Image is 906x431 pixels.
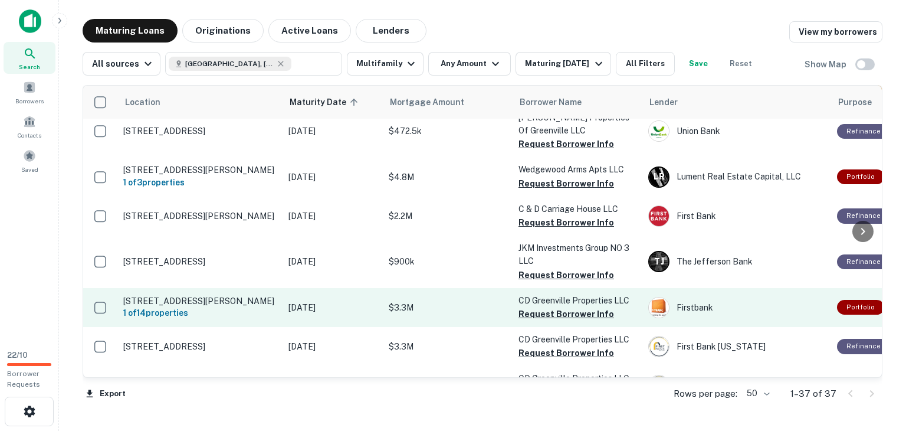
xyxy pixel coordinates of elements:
p: $3.3M [389,340,507,353]
button: Request Borrower Info [518,307,614,321]
p: [DATE] [288,171,377,184]
div: This is a portfolio loan with 14 properties [837,300,884,315]
iframe: Chat Widget [847,337,906,393]
button: Request Borrower Info [518,215,614,230]
p: [DATE] [288,340,377,353]
span: 22 / 10 [7,351,28,360]
h6: 1 of 3 properties [123,176,277,189]
span: Search [19,62,40,71]
span: Maturity Date [290,95,362,109]
div: First Bank [US_STATE] [648,375,825,396]
p: L R [654,171,664,183]
th: Location [117,86,283,119]
div: Maturing [DATE] [525,57,605,71]
th: Mortgage Amount [383,86,513,119]
th: Lender [642,86,831,119]
button: Maturing Loans [83,19,178,43]
button: Reset [722,52,760,76]
span: Borrowers [15,96,44,106]
button: Request Borrower Info [518,137,614,151]
button: All sources [83,52,160,76]
img: picture [649,206,669,226]
a: Saved [4,145,55,177]
p: T J [654,256,664,268]
p: 1–37 of 37 [790,387,836,401]
p: C & D Carriage House LLC [518,203,636,215]
p: $3.3M [389,301,507,314]
button: All Filters [616,52,675,76]
p: $2.2M [389,210,507,223]
span: Purpose [838,95,872,109]
img: picture [649,298,669,318]
div: 50 [742,385,772,402]
p: Rows per page: [674,387,737,401]
a: Contacts [4,110,55,142]
h6: Show Map [805,58,848,71]
span: Borrower Requests [7,370,40,388]
div: This is a portfolio loan with 3 properties [837,169,884,184]
p: $900k [389,255,507,268]
a: View my borrowers [789,21,882,43]
span: Borrower Name [520,95,582,109]
div: Union Bank [648,120,825,142]
div: The Jefferson Bank [648,251,825,272]
span: Saved [21,165,38,174]
span: [GEOGRAPHIC_DATA], [GEOGRAPHIC_DATA], [GEOGRAPHIC_DATA] [185,58,274,69]
p: CD Greenville Properties LLC [518,333,636,346]
span: Mortgage Amount [390,95,480,109]
p: [DATE] [288,301,377,314]
div: This loan purpose was for refinancing [837,124,890,139]
p: [PERSON_NAME] Properties Of Greenville LLC [518,111,636,137]
th: Borrower Name [513,86,642,119]
button: Originations [182,19,264,43]
button: Save your search to get updates of matches that match your search criteria. [679,52,717,76]
button: Lenders [356,19,426,43]
button: Multifamily [347,52,424,76]
p: $4.8M [389,171,507,184]
span: Lender [649,95,678,109]
span: Location [124,95,160,109]
p: [STREET_ADDRESS][PERSON_NAME] [123,296,277,306]
div: This loan purpose was for refinancing [837,339,890,354]
div: First Bank [648,205,825,227]
p: [DATE] [288,210,377,223]
img: capitalize-icon.png [19,9,41,33]
div: First Bank [US_STATE] [648,336,825,357]
div: Lument Real Estate Capital, LLC [648,166,825,188]
div: This loan purpose was for refinancing [837,254,890,269]
p: [STREET_ADDRESS] [123,341,277,352]
p: CD Greenville Properties LLC [518,294,636,307]
p: [STREET_ADDRESS][PERSON_NAME] [123,165,277,175]
button: Export [83,385,129,403]
p: $472.5k [389,125,507,138]
img: picture [649,121,669,141]
p: [STREET_ADDRESS] [123,126,277,136]
span: Contacts [18,130,41,140]
p: JKM Investments Group NO 3 LLC [518,241,636,267]
div: This loan purpose was for refinancing [837,208,890,223]
th: Maturity Date [283,86,383,119]
h6: 1 of 14 properties [123,306,277,319]
div: All sources [92,57,155,71]
p: Wedgewood Arms Apts LLC [518,163,636,176]
p: [DATE] [288,255,377,268]
a: Borrowers [4,76,55,108]
div: Firstbank [648,297,825,318]
button: Maturing [DATE] [516,52,610,76]
p: [DATE] [288,125,377,138]
img: picture [649,376,669,396]
button: Request Borrower Info [518,268,614,282]
button: Request Borrower Info [518,177,614,191]
img: picture [649,337,669,357]
button: Any Amount [428,52,511,76]
a: Search [4,42,55,74]
p: [STREET_ADDRESS][PERSON_NAME] [123,211,277,221]
p: CD Greenville Properties LLC [518,372,636,385]
button: Request Borrower Info [518,346,614,360]
p: [STREET_ADDRESS] [123,256,277,267]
